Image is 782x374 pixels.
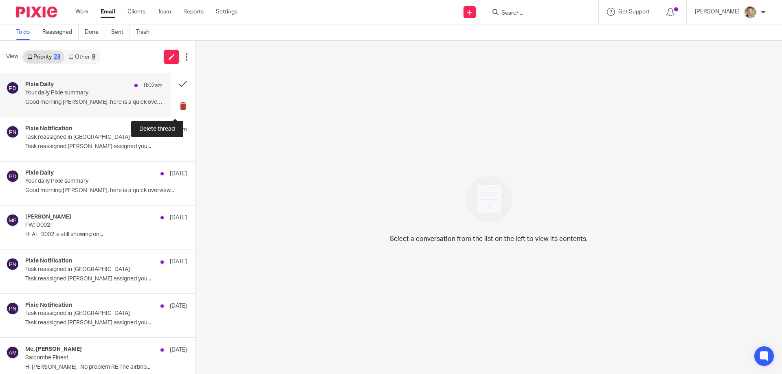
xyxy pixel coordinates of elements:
p: Your daily Pixie summary [25,90,135,96]
h4: Pixie Notification [25,258,72,265]
p: Task reassigned [PERSON_NAME] assigned you... [25,319,187,326]
a: Settings [216,8,237,16]
p: Task reassigned in [GEOGRAPHIC_DATA] [25,310,155,317]
a: Team [158,8,171,16]
p: [DATE] [170,214,187,222]
img: svg%3E [6,346,19,359]
p: Salcombe Finest [25,354,155,361]
p: FW: D002 [25,222,155,229]
h4: Pixie Notification [25,125,72,132]
img: svg%3E [6,302,19,315]
input: Search [501,10,574,17]
a: Priority23 [23,50,64,63]
p: Hi Al D002 is still showing on... [25,231,187,238]
a: Reports [183,8,204,16]
img: image [461,171,517,227]
span: View [6,52,18,61]
p: [DATE] [170,346,187,354]
img: svg%3E [6,170,19,183]
p: Task reassigned in [GEOGRAPHIC_DATA] [25,134,155,141]
a: To do [16,24,36,40]
p: Task reassigned in [GEOGRAPHIC_DATA] [25,266,155,273]
p: Task reassigned [PERSON_NAME] assigned you... [25,276,187,282]
p: Good morning [PERSON_NAME], here is a quick overview... [25,99,163,106]
a: Reassigned [42,24,79,40]
img: svg%3E [6,258,19,271]
p: [DATE] [170,258,187,266]
p: [DATE] [170,302,187,310]
p: [DATE] 3:18pm [149,125,187,133]
div: 23 [54,54,60,60]
a: Other8 [64,50,99,63]
h4: Pixie Daily [25,81,54,88]
h4: [PERSON_NAME] [25,214,71,221]
a: Done [85,24,105,40]
p: 8:02am [144,81,163,90]
div: 8 [92,54,95,60]
p: Good morning [PERSON_NAME], here is a quick overview... [25,187,187,194]
p: Task reassigned [PERSON_NAME] assigned you... [25,143,187,150]
img: svg%3E [6,81,19,94]
p: Select a conversation from the list on the left to view its contents. [390,234,588,244]
img: svg%3E [6,214,19,227]
a: Email [101,8,115,16]
img: Pixie [16,7,57,17]
p: Your daily Pixie summary [25,178,155,185]
img: svg%3E [6,125,19,138]
h4: Pixie Daily [25,170,54,177]
p: Hi [PERSON_NAME], No problem RE The airbnb... [25,364,187,371]
a: Sent [111,24,130,40]
img: High%20Res%20Andrew%20Price%20Accountants_Poppy%20Jakes%20photography-1118.jpg [744,6,757,19]
a: Clients [127,8,145,16]
h4: Pixie Notification [25,302,72,309]
h4: Me, [PERSON_NAME] [25,346,82,353]
p: [DATE] [170,170,187,178]
span: Get Support [618,9,650,15]
a: Work [75,8,88,16]
a: Trash [136,24,156,40]
p: [PERSON_NAME] [695,8,740,16]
